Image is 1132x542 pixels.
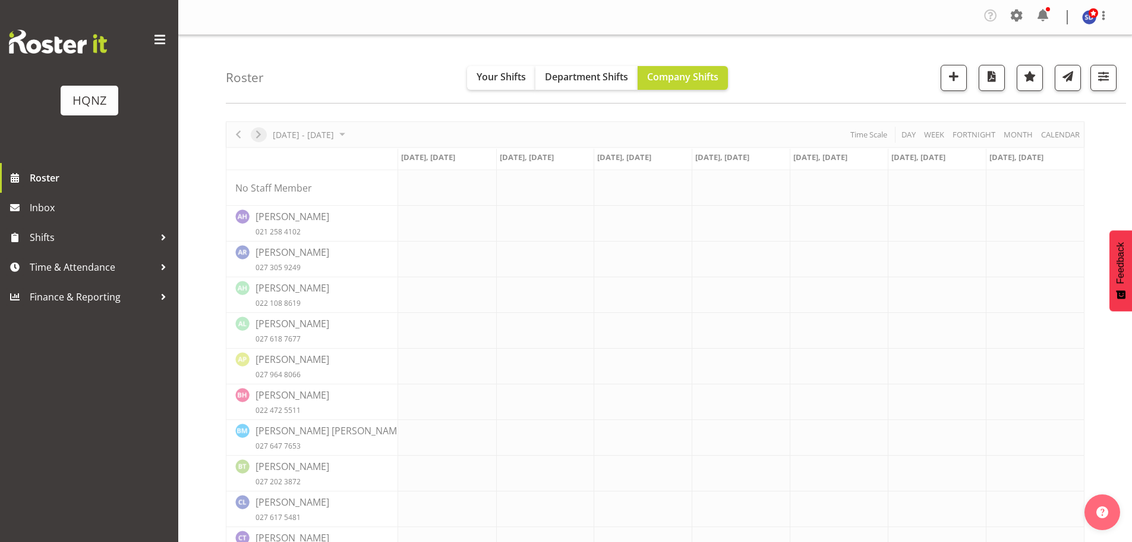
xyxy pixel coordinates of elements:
img: help-xxl-2.png [1096,506,1108,518]
span: Your Shifts [477,70,526,83]
h4: Roster [226,71,264,84]
button: Add a new shift [941,65,967,91]
button: Send a list of all shifts for the selected filtered period to all rostered employees. [1055,65,1081,91]
span: Roster [30,169,172,187]
span: Time & Attendance [30,258,154,276]
span: Feedback [1115,242,1126,284]
button: Filter Shifts [1090,65,1117,91]
img: simone-dekker10433.jpg [1082,10,1096,24]
button: Feedback - Show survey [1109,230,1132,311]
span: Department Shifts [545,70,628,83]
button: Department Shifts [535,66,638,90]
span: Company Shifts [647,70,718,83]
span: Shifts [30,228,154,246]
div: HQNZ [72,92,106,109]
button: Highlight an important date within the roster. [1017,65,1043,91]
button: Your Shifts [467,66,535,90]
button: Company Shifts [638,66,728,90]
span: Inbox [30,199,172,217]
button: Download a PDF of the roster according to the set date range. [979,65,1005,91]
span: Finance & Reporting [30,288,154,306]
img: Rosterit website logo [9,30,107,54]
